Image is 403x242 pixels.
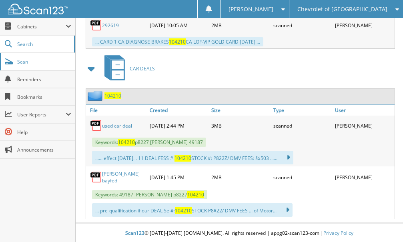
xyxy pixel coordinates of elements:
[86,105,148,116] a: File
[229,7,273,12] span: [PERSON_NAME]
[17,146,71,153] span: Announcements
[8,4,68,14] img: scan123-logo-white.svg
[17,76,71,83] span: Reminders
[148,168,209,186] div: [DATE] 1:45 PM
[271,17,333,33] div: scanned
[209,105,271,116] a: Size
[102,170,146,184] a: [PERSON_NAME] bayfed
[92,138,206,147] span: Keywords: p8227 [PERSON_NAME] 49187
[92,37,263,46] div: ... CARD 1 CA DIAGNOSE BRAKES CA LOF-VIP GOLD CARD [DATE] ...
[17,129,71,136] span: Help
[148,17,209,33] div: [DATE] 10:05 AM
[118,139,135,146] span: 104210
[130,65,155,72] span: CAR DEALS
[125,230,144,236] span: Scan123
[209,118,271,134] div: 3MB
[90,19,102,31] img: PDF.png
[102,122,132,129] a: used car deal
[333,168,395,186] div: [PERSON_NAME]
[102,22,119,29] a: 292619
[209,168,271,186] div: 2MB
[175,207,192,214] span: 104210
[271,168,333,186] div: scanned
[88,91,104,101] img: folder2.png
[169,38,186,45] span: 104210
[187,191,204,198] span: 104210
[333,17,395,33] div: [PERSON_NAME]
[17,58,71,65] span: Scan
[92,203,293,217] div: ... pre-qualification if our DEAL Se #: STOCK P8¥22/ DMV FEES ... of Motor...
[92,151,293,164] div: ...... effect [DATE]. . 11 DEAL FESS #: STOCK #: P822Z/ DMV FEES: §$503 ......
[92,190,207,199] span: Keywords: 49187 [PERSON_NAME] p8227
[104,92,121,99] a: 104210
[100,53,155,84] a: CAR DEALS
[297,7,387,12] span: Chevrolet of [GEOGRAPHIC_DATA]
[148,118,209,134] div: [DATE] 2:44 PM
[333,105,395,116] a: User
[90,120,102,132] img: PDF.png
[17,111,66,118] span: User Reports
[174,155,191,162] span: 104210
[271,105,333,116] a: Type
[17,23,66,30] span: Cabinets
[209,17,271,33] div: 2MB
[271,118,333,134] div: scanned
[90,171,102,183] img: PDF.png
[17,41,70,48] span: Search
[363,204,403,242] iframe: Chat Widget
[17,94,71,100] span: Bookmarks
[148,105,209,116] a: Created
[323,230,353,236] a: Privacy Policy
[333,118,395,134] div: [PERSON_NAME]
